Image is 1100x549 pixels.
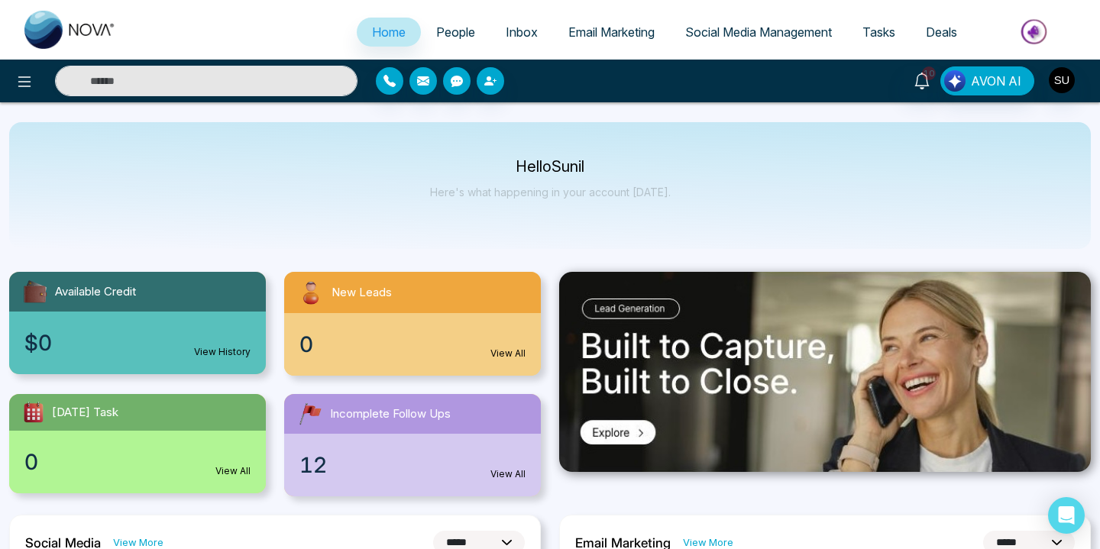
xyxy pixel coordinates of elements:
[296,400,324,428] img: followUps.svg
[24,327,52,359] span: $0
[980,15,1091,49] img: Market-place.gif
[332,284,392,302] span: New Leads
[862,24,895,40] span: Tasks
[506,24,538,40] span: Inbox
[1049,67,1075,93] img: User Avatar
[55,283,136,301] span: Available Credit
[215,464,251,478] a: View All
[275,394,550,496] a: Incomplete Follow Ups12View All
[21,400,46,425] img: todayTask.svg
[296,278,325,307] img: newLeads.svg
[275,272,550,376] a: New Leads0View All
[670,18,847,47] a: Social Media Management
[430,160,671,173] p: Hello Sunil
[490,467,526,481] a: View All
[847,18,911,47] a: Tasks
[553,18,670,47] a: Email Marketing
[904,66,940,93] a: 10
[299,449,327,481] span: 12
[421,18,490,47] a: People
[21,278,49,305] img: availableCredit.svg
[24,446,38,478] span: 0
[926,24,957,40] span: Deals
[685,24,832,40] span: Social Media Management
[1048,497,1085,534] div: Open Intercom Messenger
[568,24,655,40] span: Email Marketing
[559,272,1091,472] img: .
[490,347,526,360] a: View All
[922,66,936,80] span: 10
[944,70,966,92] img: Lead Flow
[330,405,451,423] span: Incomplete Follow Ups
[490,18,553,47] a: Inbox
[372,24,406,40] span: Home
[430,186,671,199] p: Here's what happening in your account [DATE].
[357,18,421,47] a: Home
[24,11,116,49] img: Nova CRM Logo
[436,24,475,40] span: People
[52,404,118,421] span: [DATE] Task
[971,72,1021,90] span: AVON AI
[911,18,972,47] a: Deals
[299,328,313,360] span: 0
[194,345,251,359] a: View History
[940,66,1034,95] button: AVON AI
